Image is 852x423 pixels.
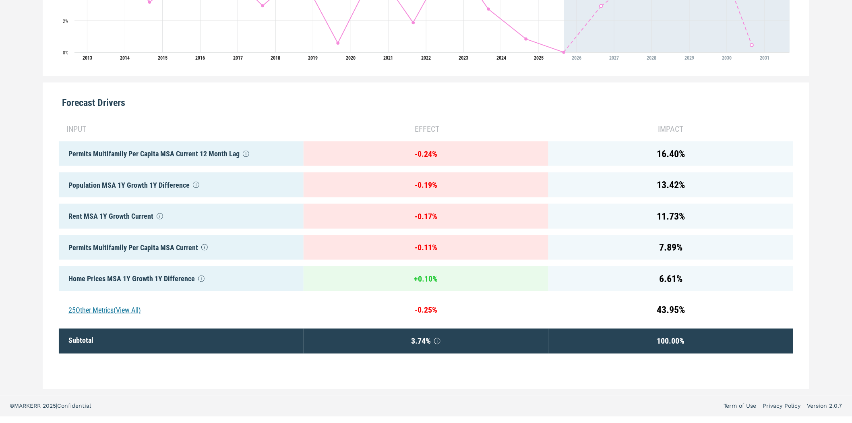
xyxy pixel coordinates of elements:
div: 43.95 % [548,298,793,323]
div: 7.89 % [548,235,793,260]
a: Privacy Policy [763,402,801,410]
tspan: 2019 [308,55,318,61]
div: Population MSA 1Y Growth 1Y Difference [59,172,304,197]
tspan: 2026 [572,55,581,61]
div: - 0.24 % [304,141,548,166]
tspan: 2024 [496,55,506,61]
div: Home Prices MSA 1Y Growth 1Y Difference [59,266,304,291]
tspan: 2022 [421,55,431,61]
tspan: 2013 [83,55,92,61]
path: Friday, 29 Aug, 17:00, 3.18. Boston-Cambridge-Newton, MA-NH. [148,0,151,4]
div: - 0.19 % [304,172,548,197]
a: Term of Use [724,402,757,410]
div: Forecast Drivers [59,83,793,116]
tspan: 2027 [609,55,619,61]
a: Version 2.0.7 [807,402,842,410]
tspan: 2017 [233,55,243,61]
tspan: 2015 [157,55,167,61]
div: Rent MSA 1Y Growth Current [59,204,304,229]
div: input [65,123,304,135]
path: Tuesday, 29 Aug, 17:00, 2.74. Boston-Cambridge-Newton, MA-NH. [487,8,490,11]
div: 16.40 % [548,141,793,166]
div: effect [304,123,548,135]
div: 6.61 % [548,266,793,291]
tspan: 2025 [534,55,544,61]
tspan: 2028 [647,55,657,61]
div: Permits Multifamily Per Capita MSA Current 12 Month Lag [59,141,304,166]
div: Permits Multifamily Per Capita MSA Current [59,235,304,260]
div: 11.73 % [548,204,793,229]
div: - 0.25 % [304,298,548,323]
div: + 0.10 % [304,266,548,291]
path: Tuesday, 29 Aug, 17:00, 2.95. Boston-Cambridge-Newton, MA-NH. [261,4,264,7]
tspan: 2030 [722,55,732,61]
div: 13.42 % [548,172,793,197]
tspan: 2029 [684,55,694,61]
path: Sunday, 29 Aug, 17:00, 1.88. Boston-Cambridge-Newton, MA-NH. [412,21,415,24]
tspan: 2014 [120,55,130,61]
span: Confidential [57,403,91,409]
div: - 0.11 % [304,235,548,260]
span: 2025 | [43,403,57,409]
div: 100.00 % [548,329,793,354]
tspan: 2023 [459,55,468,61]
path: Thursday, 29 Aug, 17:00, 0.84. Boston-Cambridge-Newton, MA-NH. [524,37,527,41]
span: © [10,403,14,409]
tspan: 2018 [271,55,280,61]
div: - 0.17 % [304,204,548,229]
path: Saturday, 29 Aug, 17:00, 2.94. Boston-Cambridge-Newton, MA-NH. [600,4,603,8]
tspan: 2021 [383,55,393,61]
tspan: 2031 [760,55,769,61]
text: 2% [63,19,68,24]
tspan: 2016 [195,55,205,61]
span: MARKERR [14,403,43,409]
tspan: 2020 [346,55,356,61]
span: 3.74 % [310,335,542,347]
path: Thursday, 29 Aug, 17:00, 0.46. Boston-Cambridge-Newton, MA-NH. [750,44,753,47]
div: Subtotal [59,329,304,354]
div: 25 Other Metrics (View All) [59,298,304,323]
div: impact [548,123,793,135]
path: Thursday, 29 Aug, 17:00, 0.58. Boston-Cambridge-Newton, MA-NH. [336,41,339,45]
text: 0% [63,50,68,56]
path: Friday, 29 Aug, 17:00, 0. Boston-Cambridge-Newton, MA-NH. [562,51,565,54]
